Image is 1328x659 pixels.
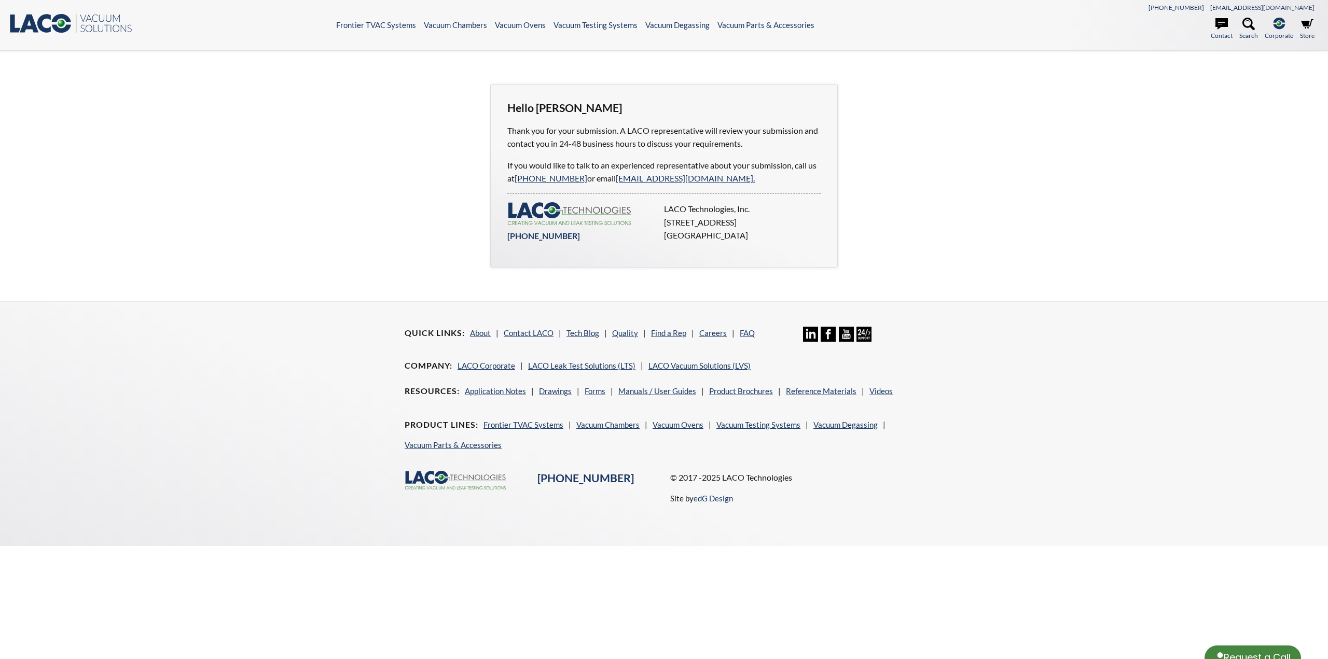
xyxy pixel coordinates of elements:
[1300,18,1315,40] a: Store
[740,328,755,338] a: FAQ
[458,361,515,370] a: LACO Corporate
[709,386,773,396] a: Product Brochures
[336,20,416,30] a: Frontier TVAC Systems
[405,360,452,371] h4: Company
[670,471,923,484] p: © 2017 -2025 LACO Technologies
[465,386,526,396] a: Application Notes
[1211,18,1233,40] a: Contact
[405,419,478,430] h4: Product Lines
[539,386,572,396] a: Drawings
[528,361,635,370] a: LACO Leak Test Solutions (LTS)
[405,440,502,450] a: Vacuum Parts & Accessories
[869,386,893,396] a: Videos
[699,328,727,338] a: Careers
[612,328,638,338] a: Quality
[1239,18,1258,40] a: Search
[717,20,814,30] a: Vacuum Parts & Accessories
[507,231,580,241] a: [PHONE_NUMBER]
[618,386,696,396] a: Manuals / User Guides
[585,386,605,396] a: Forms
[470,328,491,338] a: About
[507,202,632,225] img: LACO-technologies-logo-332f5733453eebdf26714ea7d5b5907d645232d7be7781e896b464cb214de0d9.svg
[1265,31,1293,40] span: Corporate
[856,334,872,343] a: 24/7 Support
[515,173,587,183] a: [PHONE_NUMBER]
[405,328,465,339] h4: Quick Links
[424,20,487,30] a: Vacuum Chambers
[651,328,686,338] a: Find a Rep
[1210,4,1315,11] a: [EMAIL_ADDRESS][DOMAIN_NAME]
[856,327,872,342] img: 24/7 Support Icon
[786,386,856,396] a: Reference Materials
[645,20,710,30] a: Vacuum Degassing
[576,420,640,429] a: Vacuum Chambers
[507,124,821,150] p: Thank you for your submission. A LACO representative will review your submission and contact you ...
[537,471,634,485] a: [PHONE_NUMBER]
[554,20,638,30] a: Vacuum Testing Systems
[670,492,733,504] p: Site by
[566,328,599,338] a: Tech Blog
[716,420,800,429] a: Vacuum Testing Systems
[694,494,733,503] a: edG Design
[653,420,703,429] a: Vacuum Ovens
[504,328,554,338] a: Contact LACO
[813,420,878,429] a: Vacuum Degassing
[507,101,821,116] h3: Hello [PERSON_NAME]
[507,159,821,185] p: If you would like to talk to an experienced representative about your submission, call us at or e...
[648,361,751,370] a: LACO Vacuum Solutions (LVS)
[495,20,546,30] a: Vacuum Ovens
[664,202,814,242] p: LACO Technologies, Inc. [STREET_ADDRESS] [GEOGRAPHIC_DATA]
[616,173,755,183] a: [EMAIL_ADDRESS][DOMAIN_NAME].
[405,386,460,397] h4: Resources
[483,420,563,429] a: Frontier TVAC Systems
[1149,4,1204,11] a: [PHONE_NUMBER]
